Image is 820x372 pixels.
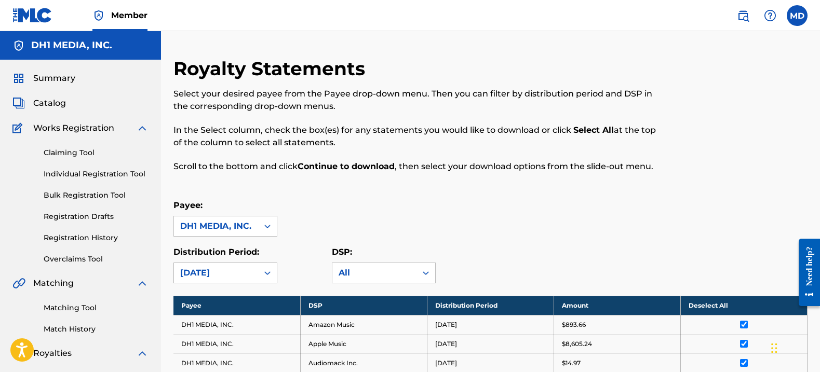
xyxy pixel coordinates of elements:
p: $14.97 [562,359,581,368]
img: expand [136,277,149,290]
img: Matching [12,277,25,290]
p: In the Select column, check the box(es) for any statements you would like to download or click at... [173,124,662,149]
div: User Menu [787,5,808,26]
div: DH1 MEDIA, INC. [180,220,252,232]
label: Distribution Period: [173,247,259,257]
td: DH1 MEDIA, INC. [173,315,300,334]
a: Matching Tool [44,302,149,313]
img: expand [136,347,149,360]
img: Summary [12,72,25,85]
a: Public Search [733,5,754,26]
img: MLC Logo [12,8,52,23]
img: Top Rightsholder [92,9,105,22]
a: Registration History [44,232,149,243]
iframe: Resource Center [791,230,820,314]
a: Claiming Tool [44,147,149,158]
img: Catalog [12,97,25,109]
img: help [764,9,776,22]
strong: Continue to download [298,161,395,171]
img: search [737,9,749,22]
th: Distribution Period [427,296,554,315]
a: Overclaims Tool [44,254,149,265]
img: expand [136,122,149,134]
td: DH1 MEDIA, INC. [173,334,300,353]
div: Help [760,5,781,26]
td: Amazon Music [300,315,427,334]
td: [DATE] [427,334,554,353]
div: Drag [771,333,777,364]
a: CatalogCatalog [12,97,66,109]
td: Apple Music [300,334,427,353]
h5: DH1 MEDIA, INC. [31,39,112,51]
span: Royalties [33,347,72,360]
label: DSP: [332,247,352,257]
th: DSP [300,296,427,315]
span: Catalog [33,97,66,109]
a: Registration Drafts [44,211,149,222]
span: Works Registration [33,122,114,134]
div: All [339,267,410,279]
span: Matching [33,277,74,290]
th: Amount [554,296,680,315]
p: Scroll to the bottom and click , then select your download options from the slide-out menu. [173,160,662,173]
td: [DATE] [427,315,554,334]
th: Payee [173,296,300,315]
p: Select your desired payee from the Payee drop-down menu. Then you can filter by distribution peri... [173,88,662,113]
a: Match History [44,324,149,335]
span: Member [111,9,147,21]
strong: Select All [573,125,614,135]
a: Bulk Registration Tool [44,190,149,201]
a: SummarySummary [12,72,75,85]
div: [DATE] [180,267,252,279]
iframe: Chat Widget [768,322,820,372]
h2: Royalty Statements [173,57,370,80]
th: Deselect All [680,296,807,315]
img: Accounts [12,39,25,52]
img: Works Registration [12,122,26,134]
a: Individual Registration Tool [44,169,149,180]
p: $8,605.24 [562,339,592,349]
label: Payee: [173,200,203,210]
p: $893.66 [562,320,586,329]
span: Summary [33,72,75,85]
